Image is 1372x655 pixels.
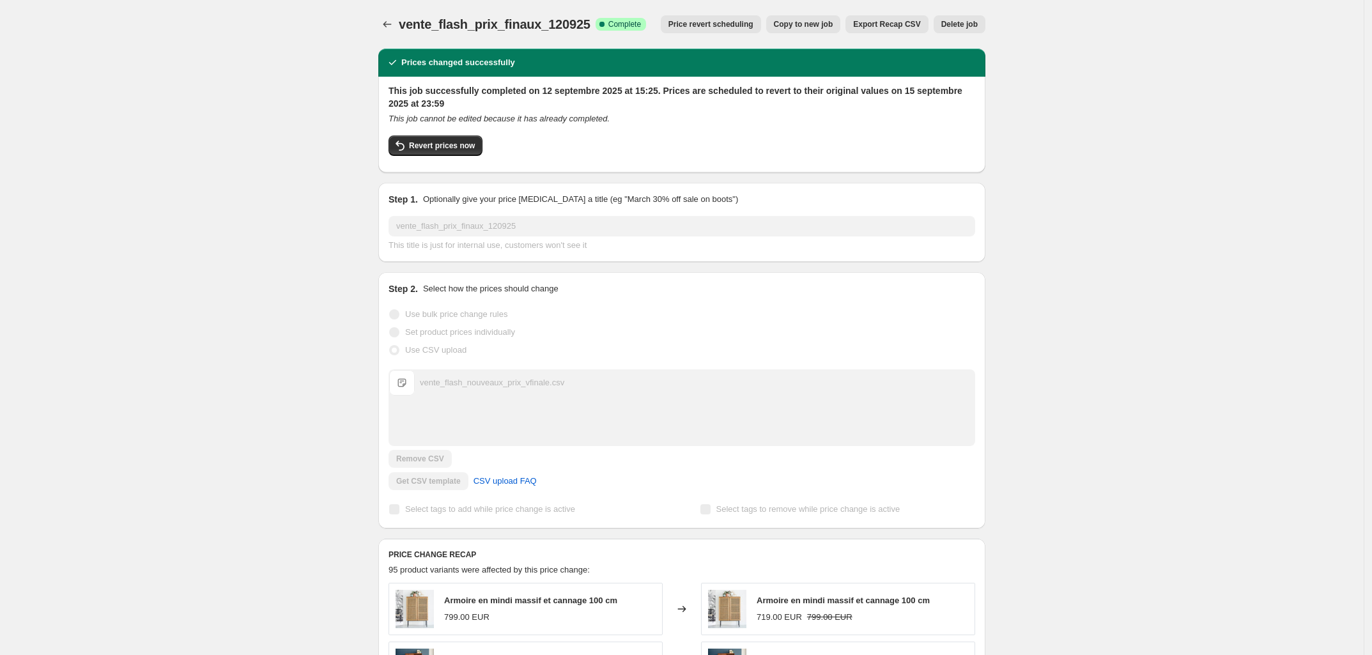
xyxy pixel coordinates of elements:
p: Optionally give your price [MEDICAL_DATA] a title (eg "March 30% off sale on boots") [423,193,738,206]
button: Copy to new job [766,15,841,33]
i: This job cannot be edited because it has already completed. [389,114,610,123]
img: 1202-armoire_en_mindi_massif_et_cannage_100_cm-01_80x.jpg [708,590,746,628]
span: Select tags to add while price change is active [405,504,575,514]
span: Armoire en mindi massif et cannage 100 cm [757,596,930,605]
div: vente_flash_nouveaux_prix_vfinale.csv [420,376,564,389]
button: Price revert scheduling [661,15,761,33]
h2: Step 1. [389,193,418,206]
button: Export Recap CSV [845,15,928,33]
span: Export Recap CSV [853,19,920,29]
span: This title is just for internal use, customers won't see it [389,240,587,250]
span: Armoire en mindi massif et cannage 100 cm [444,596,617,605]
strike: 799.00 EUR [807,611,852,624]
button: Delete job [934,15,985,33]
span: Price revert scheduling [668,19,753,29]
span: Revert prices now [409,141,475,151]
span: Complete [608,19,641,29]
h2: Step 2. [389,282,418,295]
h2: This job successfully completed on 12 septembre 2025 at 15:25. Prices are scheduled to revert to ... [389,84,975,110]
span: Use bulk price change rules [405,309,507,319]
span: Set product prices individually [405,327,515,337]
span: Copy to new job [774,19,833,29]
button: Revert prices now [389,135,482,156]
span: Select tags to remove while price change is active [716,504,900,514]
h6: PRICE CHANGE RECAP [389,550,975,560]
h2: Prices changed successfully [401,56,515,69]
a: CSV upload FAQ [466,471,544,491]
button: Price change jobs [378,15,396,33]
span: 95 product variants were affected by this price change: [389,565,590,574]
span: CSV upload FAQ [474,475,537,488]
div: 799.00 EUR [444,611,489,624]
img: 1202-armoire_en_mindi_massif_et_cannage_100_cm-01_80x.jpg [396,590,434,628]
input: 30% off holiday sale [389,216,975,236]
span: Use CSV upload [405,345,466,355]
span: vente_flash_prix_finaux_120925 [399,17,590,31]
span: Delete job [941,19,978,29]
div: 719.00 EUR [757,611,802,624]
p: Select how the prices should change [423,282,559,295]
